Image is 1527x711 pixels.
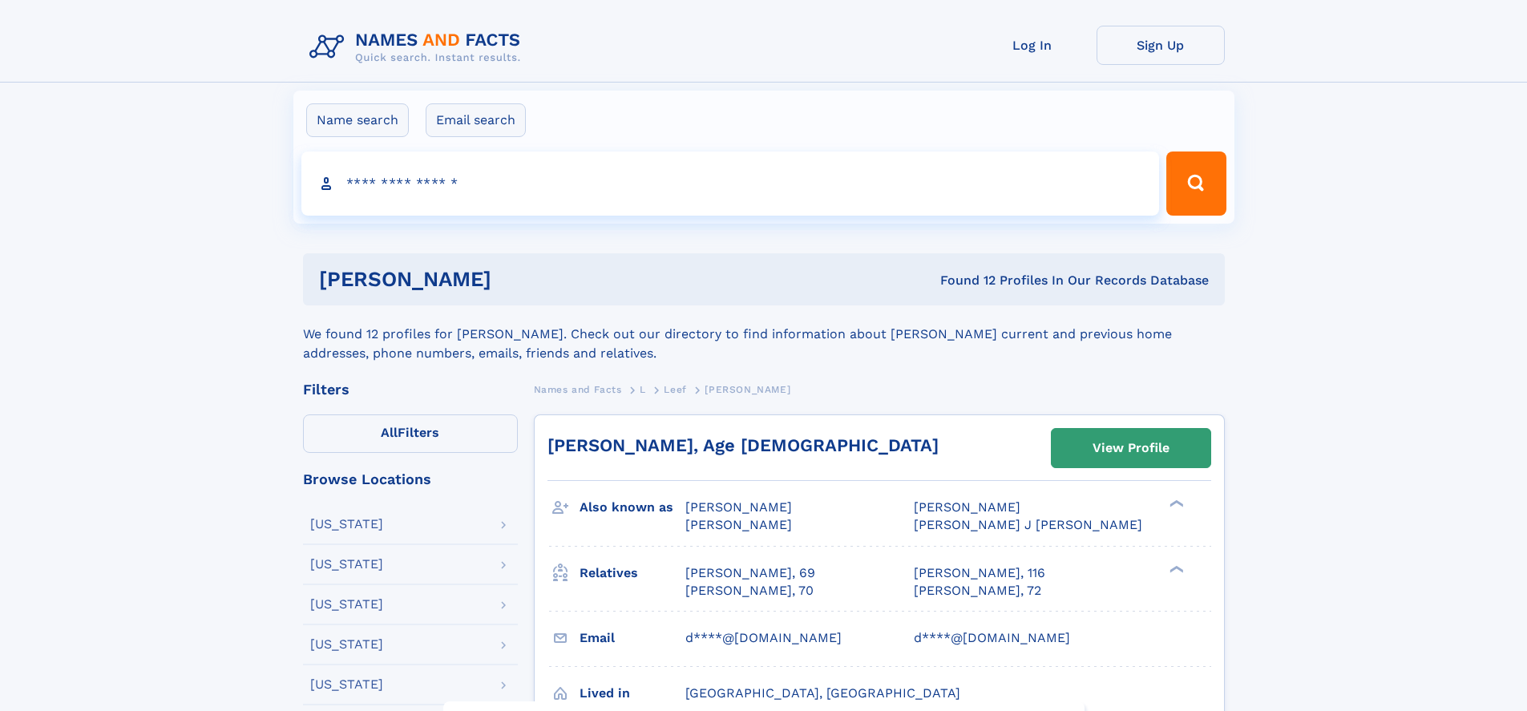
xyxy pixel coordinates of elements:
div: [US_STATE] [310,518,383,531]
img: Logo Names and Facts [303,26,534,69]
span: [PERSON_NAME] [685,517,792,532]
div: [US_STATE] [310,558,383,571]
a: Leef [664,379,686,399]
span: [PERSON_NAME] J [PERSON_NAME] [914,517,1142,532]
a: Sign Up [1097,26,1225,65]
a: Log In [968,26,1097,65]
a: [PERSON_NAME], 70 [685,582,814,600]
div: Found 12 Profiles In Our Records Database [716,272,1209,289]
label: Name search [306,103,409,137]
input: search input [301,151,1160,216]
span: [PERSON_NAME] [914,499,1020,515]
div: We found 12 profiles for [PERSON_NAME]. Check out our directory to find information about [PERSON... [303,305,1225,363]
span: L [640,384,646,395]
h3: Also known as [580,494,685,521]
a: [PERSON_NAME], 72 [914,582,1041,600]
div: Filters [303,382,518,397]
div: View Profile [1093,430,1169,467]
div: ❯ [1165,499,1185,509]
a: L [640,379,646,399]
span: All [381,425,398,440]
div: [US_STATE] [310,678,383,691]
div: [US_STATE] [310,638,383,651]
a: Names and Facts [534,379,622,399]
h3: Lived in [580,680,685,707]
h3: Relatives [580,560,685,587]
button: Search Button [1166,151,1226,216]
label: Email search [426,103,526,137]
div: Browse Locations [303,472,518,487]
div: [US_STATE] [310,598,383,611]
label: Filters [303,414,518,453]
a: View Profile [1052,429,1210,467]
span: Leef [664,384,686,395]
span: [GEOGRAPHIC_DATA], [GEOGRAPHIC_DATA] [685,685,960,701]
span: [PERSON_NAME] [685,499,792,515]
a: [PERSON_NAME], Age [DEMOGRAPHIC_DATA] [547,435,939,455]
a: [PERSON_NAME], 69 [685,564,815,582]
div: ❯ [1165,564,1185,574]
h3: Email [580,624,685,652]
a: [PERSON_NAME], 116 [914,564,1045,582]
span: [PERSON_NAME] [705,384,790,395]
h1: [PERSON_NAME] [319,269,716,289]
